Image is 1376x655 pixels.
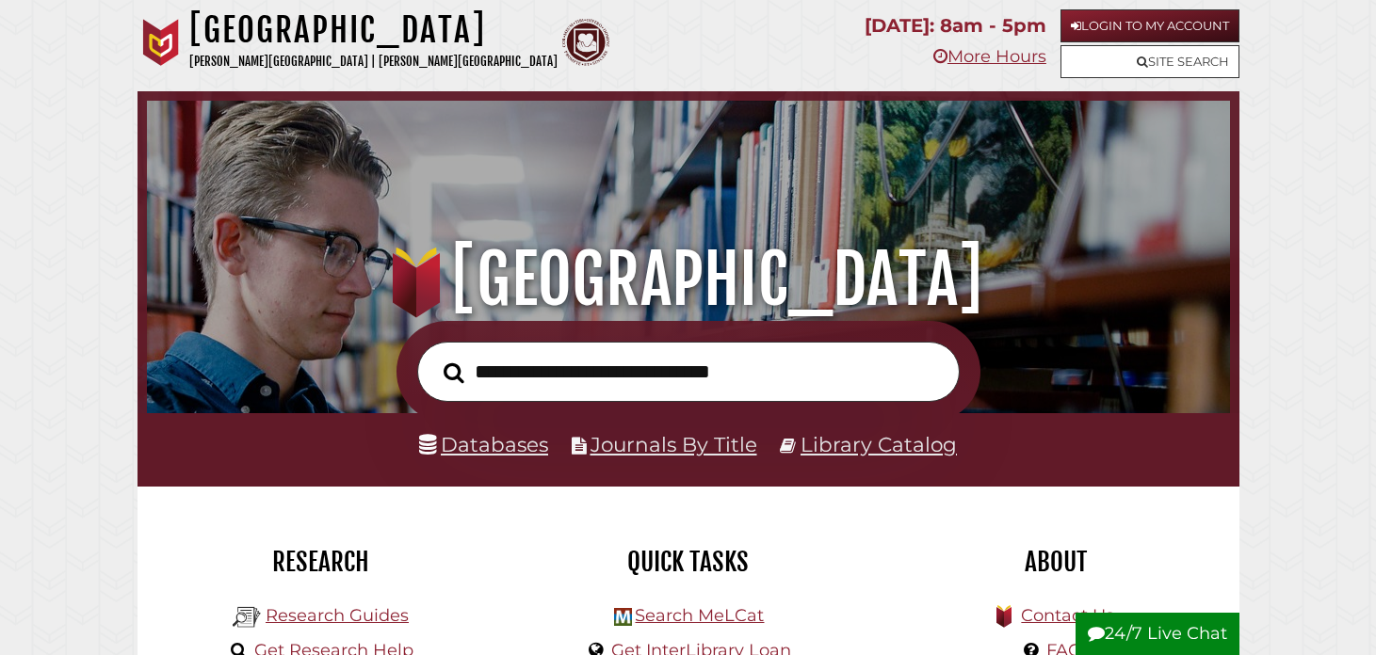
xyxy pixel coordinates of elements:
[886,546,1225,578] h2: About
[865,9,1046,42] p: [DATE]: 8am - 5pm
[266,605,409,626] a: Research Guides
[562,19,609,66] img: Calvin Theological Seminary
[138,19,185,66] img: Calvin University
[614,608,632,626] img: Hekman Library Logo
[635,605,764,626] a: Search MeLCat
[1021,605,1114,626] a: Contact Us
[233,603,261,631] img: Hekman Library Logo
[519,546,858,578] h2: Quick Tasks
[189,9,558,51] h1: [GEOGRAPHIC_DATA]
[933,46,1046,67] a: More Hours
[167,238,1208,321] h1: [GEOGRAPHIC_DATA]
[444,361,464,383] i: Search
[801,432,957,456] a: Library Catalog
[189,51,558,72] p: [PERSON_NAME][GEOGRAPHIC_DATA] | [PERSON_NAME][GEOGRAPHIC_DATA]
[1060,9,1239,42] a: Login to My Account
[1060,45,1239,78] a: Site Search
[591,432,757,456] a: Journals By Title
[419,432,548,456] a: Databases
[434,357,474,388] button: Search
[152,546,491,578] h2: Research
